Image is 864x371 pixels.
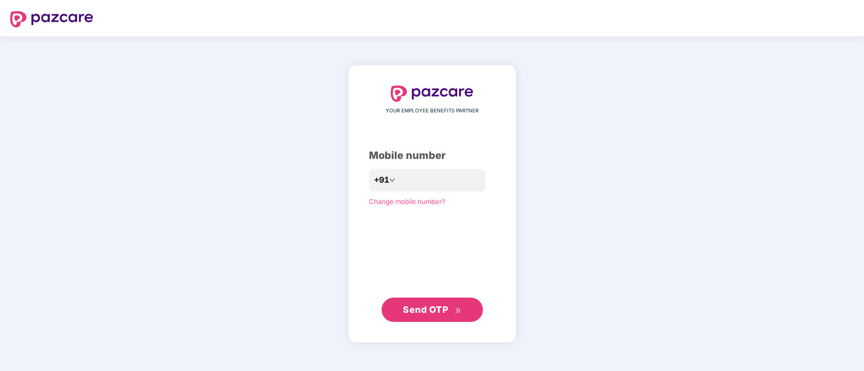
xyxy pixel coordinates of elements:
[386,107,478,115] span: YOUR EMPLOYEE BENEFITS PARTNER
[382,298,483,322] button: Send OTPdouble-right
[403,304,448,315] span: Send OTP
[391,86,474,102] img: logo
[10,11,93,27] img: logo
[374,174,389,186] span: +91
[369,148,496,163] div: Mobile number
[455,307,461,314] span: double-right
[389,177,395,183] span: down
[369,197,445,205] a: Change mobile number?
